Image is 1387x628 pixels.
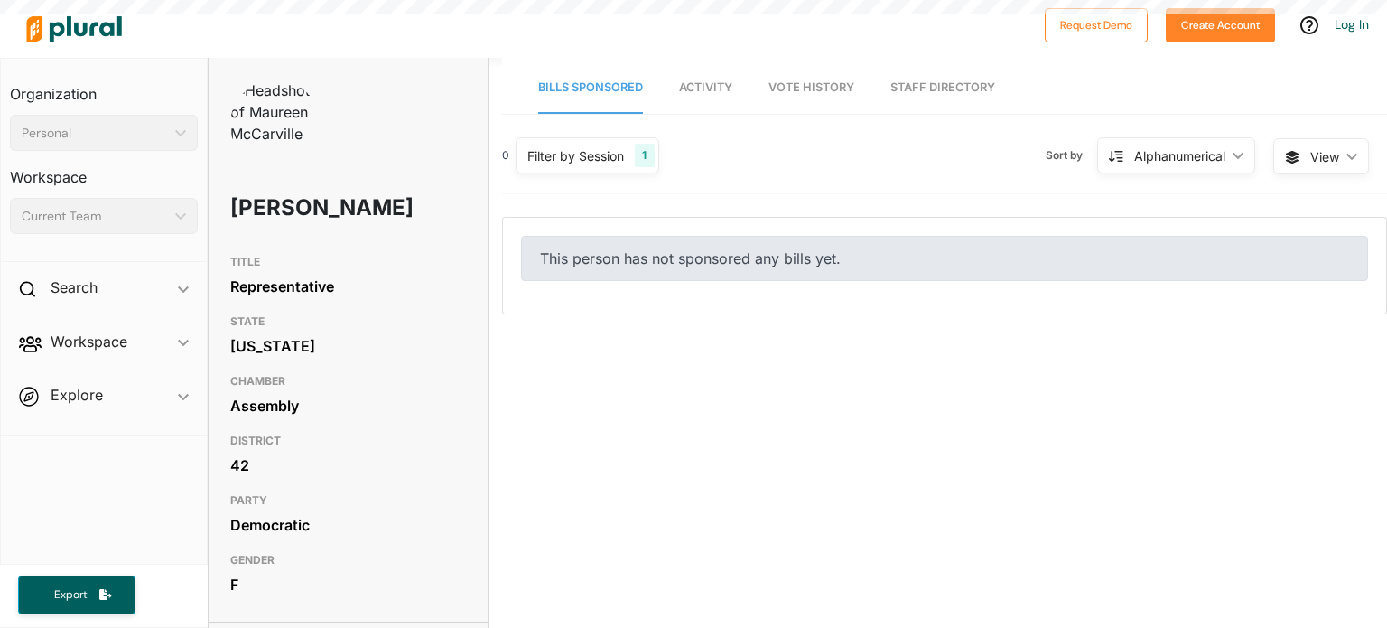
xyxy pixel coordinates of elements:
h3: TITLE [230,251,467,273]
div: Assembly [230,392,467,419]
div: F [230,571,467,598]
h3: GENDER [230,549,467,571]
img: Headshot of Maureen McCarville [230,80,321,145]
button: Export [18,576,135,614]
span: Sort by [1046,147,1097,164]
div: Current Team [22,207,168,226]
div: 1 [635,144,654,167]
a: Vote History [768,62,854,114]
button: Create Account [1166,8,1275,42]
h3: PARTY [230,490,467,511]
div: [US_STATE] [230,333,467,360]
span: Vote History [768,80,854,94]
span: Activity [679,80,732,94]
h1: [PERSON_NAME] [230,181,372,235]
div: Personal [22,124,168,143]
a: Staff Directory [890,62,995,114]
div: This person has not sponsored any bills yet. [521,236,1368,281]
h3: CHAMBER [230,370,467,392]
a: Activity [679,62,732,114]
h3: Organization [10,68,198,108]
button: Request Demo [1045,8,1148,42]
a: Bills Sponsored [538,62,643,114]
div: Democratic [230,511,467,539]
h2: Search [51,277,98,297]
a: Request Demo [1045,14,1148,33]
div: Filter by Session [527,146,624,165]
div: 42 [230,452,467,479]
span: View [1310,147,1339,166]
div: Alphanumerical [1134,146,1225,165]
h3: Workspace [10,151,198,191]
div: Representative [230,273,467,300]
a: Create Account [1166,14,1275,33]
span: Export [42,587,99,603]
h3: DISTRICT [230,430,467,452]
span: Bills Sponsored [538,80,643,94]
h3: STATE [230,311,467,333]
div: 0 [502,147,509,164]
a: Log In [1335,16,1369,33]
